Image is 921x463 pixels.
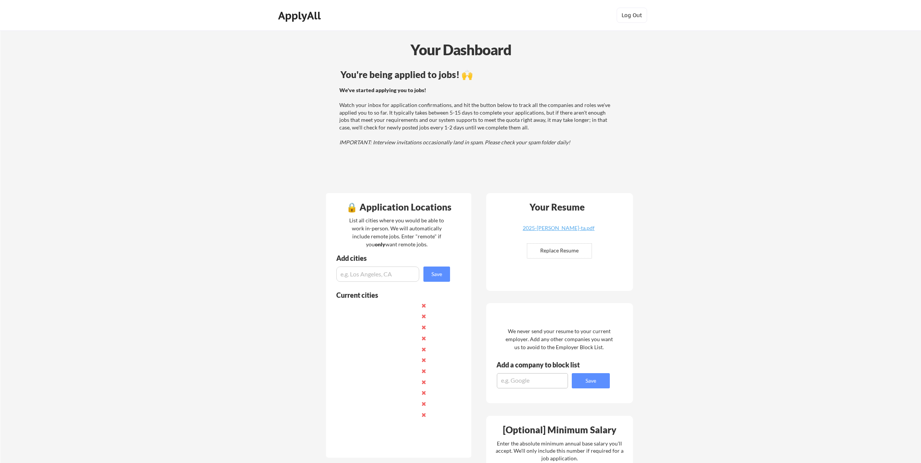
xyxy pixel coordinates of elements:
div: Your Dashboard [1,39,921,61]
div: 2025-[PERSON_NAME]-ta.pdf [513,225,604,231]
em: IMPORTANT: Interview invitations occasionally land in spam. Please check your spam folder daily! [339,139,570,145]
button: Log Out [617,8,647,23]
div: You're being applied to jobs! 🙌 [340,70,615,79]
strong: only [375,241,385,247]
div: ApplyAll [278,9,323,22]
button: Save [423,267,450,282]
div: We never send your resume to your current employer. Add any other companies you want us to avoid ... [505,327,613,351]
div: Current cities [336,292,442,299]
button: Save [572,373,610,388]
div: [Optional] Minimum Salary [489,425,630,434]
div: Add cities [336,255,452,262]
div: Your Resume [519,203,595,212]
input: e.g. Los Angeles, CA [336,267,419,282]
div: List all cities where you would be able to work in-person. We will automatically include remote j... [344,216,449,248]
div: Watch your inbox for application confirmations, and hit the button below to track all the compani... [339,86,614,146]
div: 🔒 Application Locations [328,203,469,212]
strong: We've started applying you to jobs! [339,87,426,93]
a: 2025-[PERSON_NAME]-ta.pdf [513,225,604,237]
div: Add a company to block list [496,361,592,368]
